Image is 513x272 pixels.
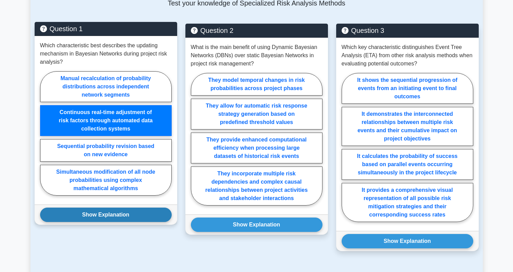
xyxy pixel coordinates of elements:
label: Continuous real-time adjustment of risk factors through automated data collection systems [40,105,172,136]
label: It provides a comprehensive visual representation of all possible risk mitigation strategies and ... [342,183,473,222]
h5: Question 1 [40,25,172,33]
label: Manual recalculation of probability distributions across independent network segments [40,71,172,102]
label: They incorporate multiple risk dependencies and complex causal relationships between project acti... [191,166,322,206]
label: It calculates the probability of success based on parallel events occurring simultaneously in the... [342,149,473,180]
p: What is the main benefit of using Dynamic Bayesian Networks (DBNs) over static Bayesian Networks ... [191,43,322,68]
label: They allow for automatic risk response strategy generation based on predefined threshold values [191,99,322,129]
label: They provide enhanced computational efficiency when processing large datasets of historical risk ... [191,133,322,163]
label: Sequential probability revision based on new evidence [40,139,172,162]
button: Show Explanation [40,208,172,222]
h5: Question 2 [191,26,322,35]
button: Show Explanation [191,218,322,232]
label: Simultaneous modification of all node probabilities using complex mathematical algorithms [40,165,172,196]
p: Which characteristic best describes the updating mechanism in Bayesian Networks during project ri... [40,41,172,66]
label: They model temporal changes in risk probabilities across project phases [191,73,322,96]
label: It shows the sequential progression of events from an initiating event to final outcomes [342,73,473,104]
p: Which key characteristic distinguishes Event Tree Analysis (ETA) from other risk analysis methods... [342,43,473,68]
label: It demonstrates the interconnected relationships between multiple risk events and their cumulativ... [342,107,473,146]
h5: Question 3 [342,26,473,35]
button: Show Explanation [342,234,473,248]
